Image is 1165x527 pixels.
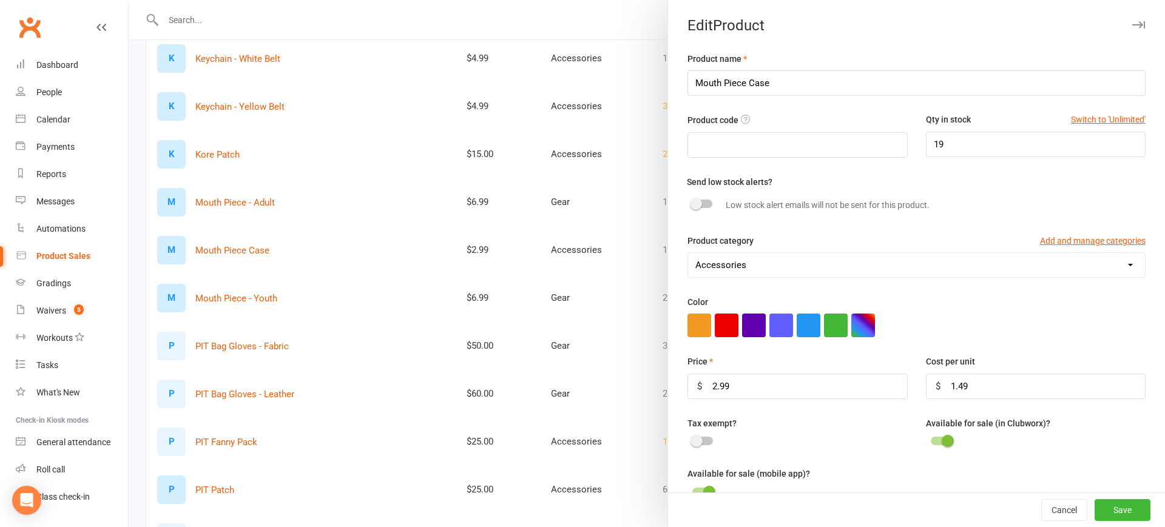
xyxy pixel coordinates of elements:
[926,417,1050,430] label: Available for sale (in Clubworx)?
[36,306,66,315] div: Waivers
[36,87,62,97] div: People
[36,142,75,152] div: Payments
[16,133,128,161] a: Payments
[687,295,708,309] label: Color
[16,297,128,324] a: Waivers 5
[926,355,975,368] label: Cost per unit
[36,169,66,179] div: Reports
[16,429,128,456] a: General attendance kiosk mode
[36,196,75,206] div: Messages
[1071,113,1146,126] button: Switch to 'Unlimited'
[36,465,65,474] div: Roll call
[36,60,78,70] div: Dashboard
[16,352,128,379] a: Tasks
[16,161,128,188] a: Reports
[687,234,754,247] label: Product category
[36,115,70,124] div: Calendar
[687,355,713,368] label: Price
[12,486,41,515] div: Open Intercom Messenger
[36,360,58,370] div: Tasks
[36,333,73,343] div: Workouts
[16,483,128,511] a: Class kiosk mode
[16,324,128,352] a: Workouts
[36,251,90,261] div: Product Sales
[726,198,930,212] label: Low stock alert emails will not be sent for this product.
[687,113,738,127] label: Product code
[16,188,128,215] a: Messages
[1095,499,1150,521] button: Save
[16,106,128,133] a: Calendar
[36,388,80,397] div: What's New
[36,278,71,288] div: Gradings
[687,52,747,65] label: Product name
[36,437,110,447] div: General attendance
[1040,234,1146,247] button: Add and manage categories
[74,304,84,315] span: 5
[687,467,810,480] label: Available for sale (mobile app)?
[16,79,128,106] a: People
[16,243,128,270] a: Product Sales
[36,224,86,233] div: Automations
[16,270,128,297] a: Gradings
[16,379,128,406] a: What's New
[15,12,45,42] a: Clubworx
[668,17,1165,34] div: Edit Product
[687,175,772,189] label: Send low stock alerts?
[36,492,90,502] div: Class check-in
[16,52,128,79] a: Dashboard
[697,379,702,394] div: $
[936,379,940,394] div: $
[926,113,971,126] label: Qty in stock
[1041,499,1087,521] button: Cancel
[687,417,737,430] label: Tax exempt?
[16,456,128,483] a: Roll call
[16,215,128,243] a: Automations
